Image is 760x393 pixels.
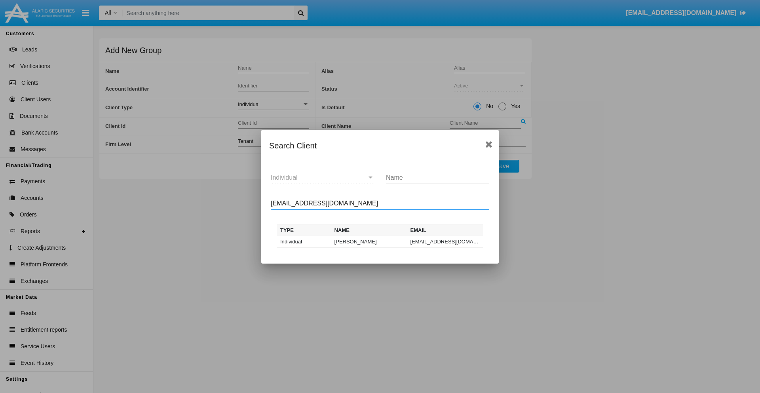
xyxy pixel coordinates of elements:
th: Name [331,224,407,236]
td: Individual [277,236,331,248]
div: Search Client [269,139,491,152]
td: [PERSON_NAME] [331,236,407,248]
td: [EMAIL_ADDRESS][DOMAIN_NAME] [407,236,483,248]
th: Email [407,224,483,236]
th: Type [277,224,331,236]
span: Individual [271,174,298,181]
